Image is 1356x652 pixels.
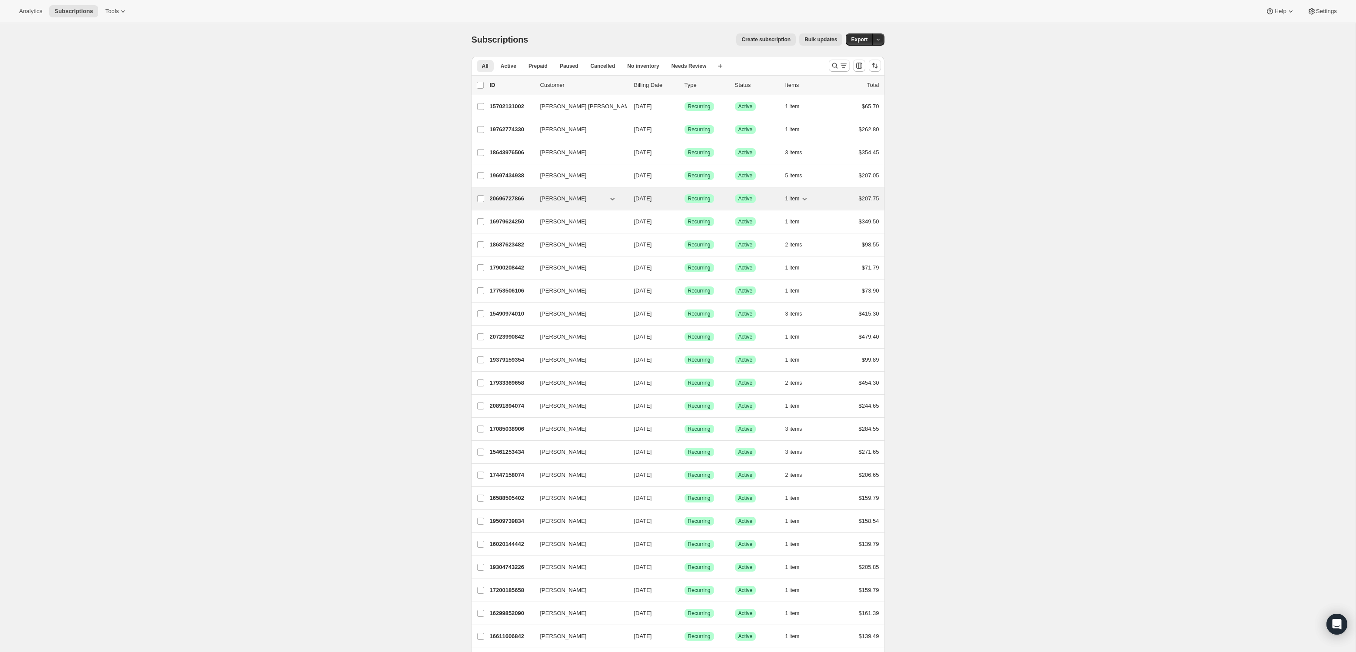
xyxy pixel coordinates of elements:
span: [DATE] [634,426,652,432]
button: [PERSON_NAME] [PERSON_NAME] [535,100,622,113]
span: 1 item [785,195,800,202]
div: 17933369658[PERSON_NAME][DATE]SuccessRecurringSuccessActive2 items$454.30 [490,377,879,389]
button: 1 item [785,193,809,205]
span: [DATE] [634,379,652,386]
span: [DATE] [634,172,652,179]
p: Status [735,81,778,90]
span: [DATE] [634,449,652,455]
p: 20696727866 [490,194,533,203]
button: 2 items [785,377,812,389]
span: Active [738,564,753,571]
span: 2 items [785,241,802,248]
span: [PERSON_NAME] [540,171,587,180]
span: Recurring [688,218,711,225]
span: $161.39 [859,610,879,616]
div: 17447158074[PERSON_NAME][DATE]SuccessRecurringSuccessActive2 items$206.65 [490,469,879,481]
span: Recurring [688,310,711,317]
span: Recurring [688,495,711,502]
span: Subscriptions [472,35,528,44]
div: 19762774330[PERSON_NAME][DATE]SuccessRecurringSuccessActive1 item$262.80 [490,123,879,136]
div: 16611606842[PERSON_NAME][DATE]SuccessRecurringSuccessActive1 item$139.49 [490,630,879,642]
button: 3 items [785,146,812,159]
span: [DATE] [634,356,652,363]
span: All [482,63,489,70]
span: [PERSON_NAME] [540,286,587,295]
span: 2 items [785,379,802,386]
span: $206.65 [859,472,879,478]
span: Recurring [688,564,711,571]
span: Active [738,610,753,617]
div: Items [785,81,829,90]
div: IDCustomerBilling DateTypeStatusItemsTotal [490,81,879,90]
button: 1 item [785,100,809,113]
button: 3 items [785,308,812,320]
span: [PERSON_NAME] [540,609,587,618]
button: 1 item [785,331,809,343]
p: 17933369658 [490,379,533,387]
button: 2 items [785,239,812,251]
span: $207.75 [859,195,879,202]
button: 1 item [785,538,809,550]
div: 19379159354[PERSON_NAME][DATE]SuccessRecurringSuccessActive1 item$99.89 [490,354,879,366]
span: 1 item [785,356,800,363]
button: Tools [100,5,133,17]
p: ID [490,81,533,90]
span: Export [851,36,867,43]
button: Create new view [713,60,727,72]
button: [PERSON_NAME] [535,215,622,229]
button: 5 items [785,170,812,182]
span: Active [738,287,753,294]
button: [PERSON_NAME] [535,376,622,390]
span: [PERSON_NAME] [540,517,587,526]
span: Active [738,149,753,156]
span: $454.30 [859,379,879,386]
span: Subscriptions [54,8,93,15]
span: 1 item [785,287,800,294]
span: [PERSON_NAME] [PERSON_NAME] [540,102,635,111]
button: 1 item [785,216,809,228]
p: 16299852090 [490,609,533,618]
span: [DATE] [634,218,652,225]
span: [DATE] [634,610,652,616]
span: Active [738,495,753,502]
p: Customer [540,81,627,90]
span: [DATE] [634,195,652,202]
button: [PERSON_NAME] [535,192,622,206]
span: Recurring [688,610,711,617]
span: Cancelled [591,63,615,70]
div: 17200185658[PERSON_NAME][DATE]SuccessRecurringSuccessActive1 item$159.79 [490,584,879,596]
span: 1 item [785,587,800,594]
div: 15490974010[PERSON_NAME][DATE]SuccessRecurringSuccessActive3 items$415.30 [490,308,879,320]
p: Billing Date [634,81,678,90]
button: Analytics [14,5,47,17]
button: 3 items [785,446,812,458]
p: 16020144442 [490,540,533,549]
span: [PERSON_NAME] [540,494,587,502]
span: $479.40 [859,333,879,340]
span: Active [738,633,753,640]
button: Help [1260,5,1300,17]
span: $99.89 [862,356,879,363]
span: [DATE] [634,541,652,547]
span: $244.65 [859,403,879,409]
span: Recurring [688,195,711,202]
p: 16588505402 [490,494,533,502]
span: $415.30 [859,310,879,317]
span: Active [738,310,753,317]
button: [PERSON_NAME] [535,629,622,643]
p: 19379159354 [490,356,533,364]
span: Bulk updates [804,36,837,43]
div: 16299852090[PERSON_NAME][DATE]SuccessRecurringSuccessActive1 item$161.39 [490,607,879,619]
span: [DATE] [634,126,652,133]
span: Recurring [688,379,711,386]
span: [DATE] [634,103,652,110]
span: [PERSON_NAME] [540,125,587,134]
span: [DATE] [634,633,652,639]
span: $271.65 [859,449,879,455]
p: 17900208442 [490,263,533,272]
button: Create subscription [736,33,796,46]
span: 1 item [785,518,800,525]
span: Recurring [688,264,711,271]
span: 1 item [785,541,800,548]
button: [PERSON_NAME] [535,146,622,160]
